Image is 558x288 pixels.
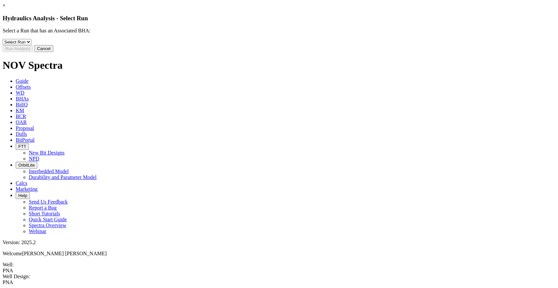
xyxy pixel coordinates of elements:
[29,211,60,216] a: Short Tutorials
[3,15,555,22] h3: Hydraulics Analysis - Select Run
[18,163,35,168] span: OrbitLite
[22,251,107,256] span: [PERSON_NAME] [PERSON_NAME]
[16,114,26,119] span: BCR
[16,102,27,107] span: BitIQ
[29,169,69,174] a: Interbedded Model
[3,268,13,273] span: PNA
[16,84,31,90] span: Offsets
[29,156,39,161] a: NPD
[16,137,35,143] span: BitPortal
[29,205,57,210] a: Report a Bug
[16,125,34,131] span: Proposal
[29,199,68,205] a: Send Us Feedback
[3,251,555,257] p: Welcome
[16,119,27,125] span: OAR
[16,108,24,113] span: KM
[29,174,97,180] a: Durability and Parameter Model
[29,228,46,234] a: Webinar
[3,279,13,285] span: PNA
[18,144,26,149] span: FTT
[18,193,27,198] span: Help
[16,78,28,84] span: Guide
[29,217,67,222] a: Quick Start Guide
[29,150,64,155] a: New Bit Designs
[3,28,555,34] p: Select a Run that has an Associated BHA:
[3,240,555,245] div: Version: 2025.2
[3,45,33,52] button: Run Analysis
[3,262,555,274] span: Well:
[16,186,38,192] span: Marketing
[16,180,27,186] span: Calcs
[16,90,25,96] span: WD
[29,223,66,228] a: Spectra Overview
[34,45,53,52] button: Cancel
[16,131,27,137] span: Dulls
[3,3,6,8] a: ×
[3,59,555,71] h1: NOV Spectra
[16,96,29,101] span: BHAs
